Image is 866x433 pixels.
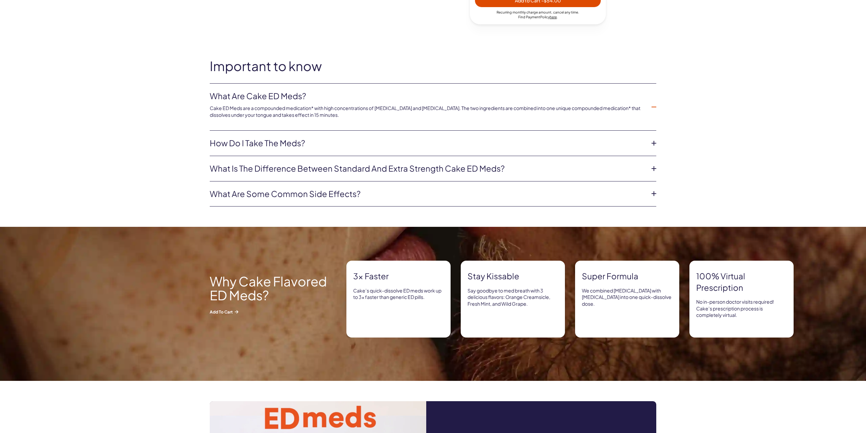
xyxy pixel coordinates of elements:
span: Add to Cart [210,309,332,315]
strong: 3x Faster [353,270,444,282]
a: What are some common side effects? [210,188,645,200]
strong: 100% virtual prescription [696,270,787,293]
strong: Super formula [582,270,673,282]
p: Cake’s quick-dissolve ED meds work up to 3x faster than generic ED pills. [353,287,444,301]
a: What is the difference between Standard and Extra Strength Cake ED meds? [210,163,645,174]
a: How do I take the meds? [210,137,645,149]
h2: Why Cake Flavored ED Meds? [210,274,332,302]
a: What are Cake ED Meds? [210,90,645,102]
p: No in-person doctor visits required! Cake’s prescription process is completely virtual. [696,299,787,319]
p: We combined [MEDICAL_DATA] with [MEDICAL_DATA] into one quick-dissolve dose. [582,287,673,307]
p: Cake ED Meds are a compounded medication* with high concentrations of [MEDICAL_DATA] and [MEDICAL... [210,105,645,118]
a: here [550,15,557,19]
h2: Important to know [210,59,656,73]
p: Say goodbye to med breath with 3 delicious flavors: Orange Creamsicle, Fresh Mint, and Wild Grape. [468,287,558,307]
strong: Stay Kissable [468,270,558,282]
span: Find Payment [518,15,540,19]
div: Recurring monthly charge amount , cancel any time. Policy . [475,10,601,19]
